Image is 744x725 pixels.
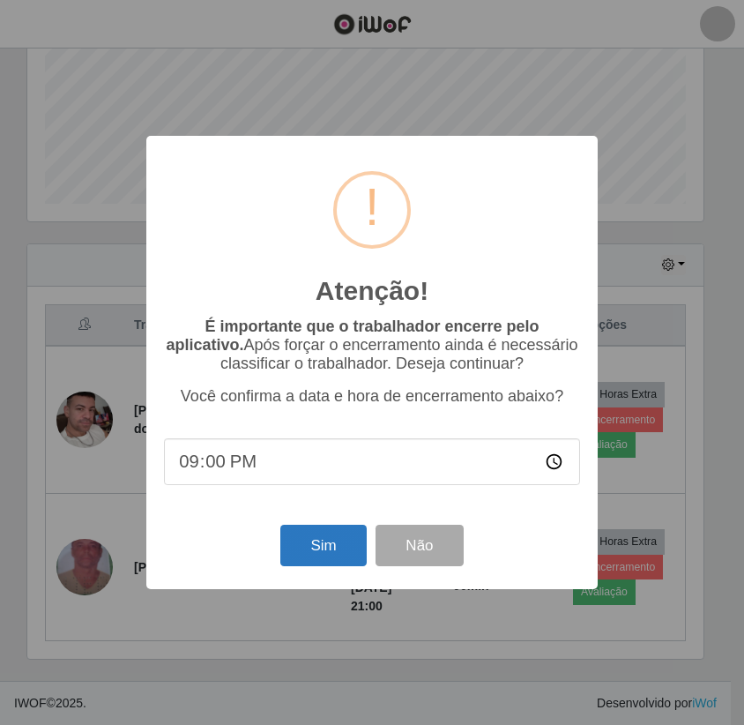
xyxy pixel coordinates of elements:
b: É importante que o trabalhador encerre pelo aplicativo. [166,318,539,354]
p: Você confirma a data e hora de encerramento abaixo? [164,387,580,406]
button: Não [376,525,463,566]
p: Após forçar o encerramento ainda é necessário classificar o trabalhador. Deseja continuar? [164,318,580,373]
button: Sim [280,525,366,566]
h2: Atenção! [316,275,428,307]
